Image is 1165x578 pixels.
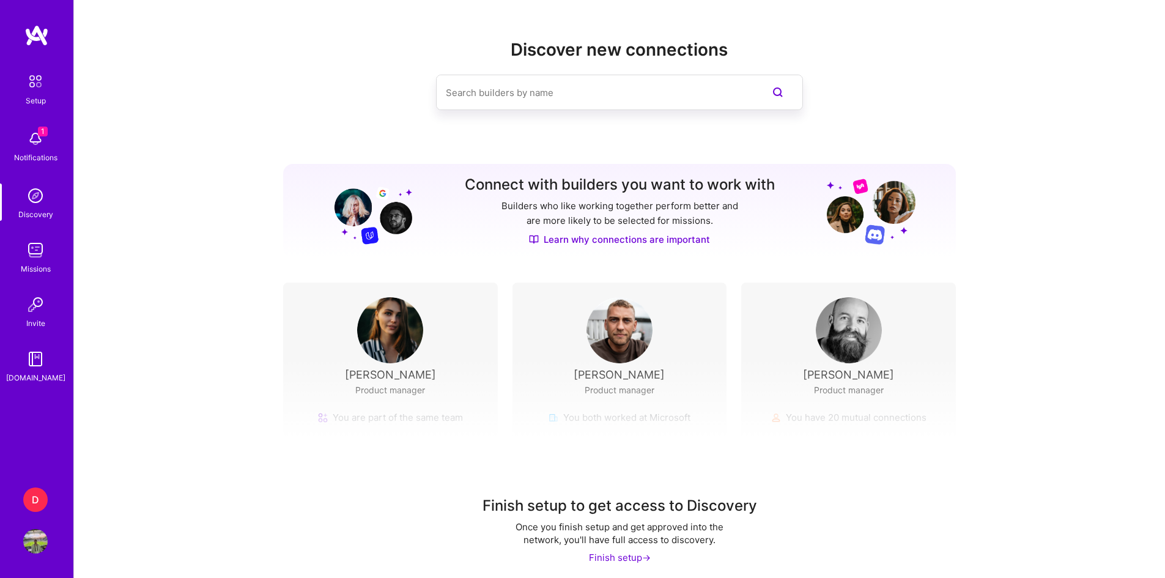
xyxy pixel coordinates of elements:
div: Setup [26,94,46,107]
input: Search builders by name [446,77,744,108]
img: setup [23,69,48,94]
div: D [23,487,48,512]
img: User Avatar [586,297,653,363]
span: 1 [38,127,48,136]
div: Once you finish setup and get approved into the network, you'll have full access to discovery. [497,521,742,546]
img: discovery [23,183,48,208]
h2: Discover new connections [283,40,956,60]
i: icon SearchPurple [771,85,785,100]
img: Discover [529,234,539,245]
img: User Avatar [816,297,882,363]
img: guide book [23,347,48,371]
img: User Avatar [357,297,423,363]
img: Grow your network [827,178,915,245]
a: User Avatar [20,529,51,554]
div: Invite [26,317,45,330]
img: User Avatar [23,529,48,554]
img: logo [24,24,49,46]
div: Finish setup -> [589,551,651,564]
img: bell [23,127,48,151]
a: D [20,487,51,512]
div: Notifications [14,151,57,164]
p: Builders who like working together perform better and are more likely to be selected for missions. [499,199,741,228]
h3: Connect with builders you want to work with [465,176,775,194]
img: teamwork [23,238,48,262]
div: Missions [21,262,51,275]
img: Grow your network [324,177,412,245]
div: [DOMAIN_NAME] [6,371,65,384]
a: Learn why connections are important [529,233,710,246]
img: Invite [23,292,48,317]
div: Finish setup to get access to Discovery [483,496,757,516]
div: Discovery [18,208,53,221]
